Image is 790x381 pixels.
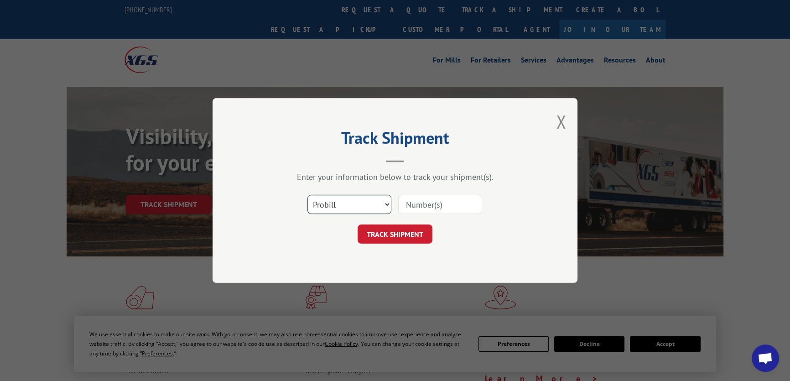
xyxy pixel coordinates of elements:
button: Close modal [556,110,566,134]
button: TRACK SHIPMENT [358,224,432,244]
input: Number(s) [398,195,482,214]
h2: Track Shipment [258,131,532,149]
div: Enter your information below to track your shipment(s). [258,172,532,182]
div: Open chat [752,344,779,372]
